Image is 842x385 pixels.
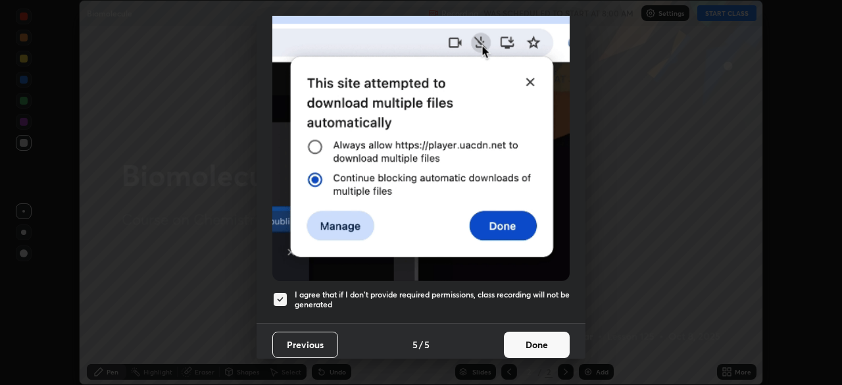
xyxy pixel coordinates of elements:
h4: 5 [424,338,430,351]
h5: I agree that if I don't provide required permissions, class recording will not be generated [295,290,570,310]
button: Done [504,332,570,358]
button: Previous [272,332,338,358]
h4: / [419,338,423,351]
h4: 5 [412,338,418,351]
